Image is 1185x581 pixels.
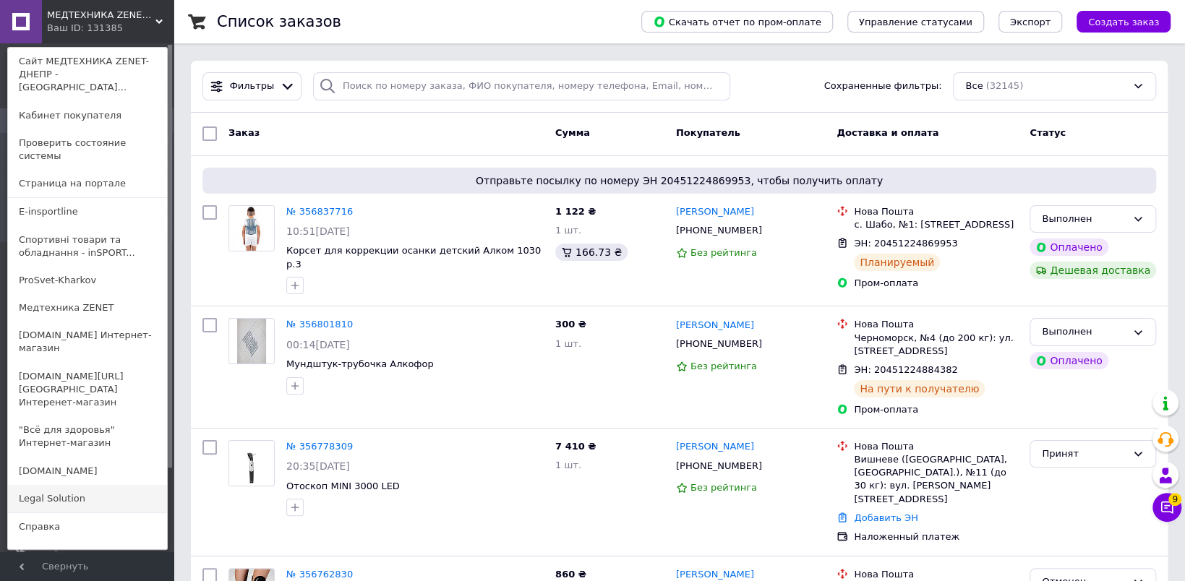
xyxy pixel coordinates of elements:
[690,361,757,371] span: Без рейтинга
[555,569,586,580] span: 860 ₴
[286,206,353,217] a: № 356837716
[228,127,260,138] span: Заказ
[854,218,1018,231] div: с. Шабо, №1: [STREET_ADDRESS]
[555,244,628,261] div: 166.73 ₴
[8,170,167,197] a: Страница на портале
[1030,262,1156,279] div: Дешевая доставка
[676,127,740,138] span: Покупатель
[555,225,581,236] span: 1 шт.
[217,13,341,30] h1: Список заказов
[286,441,353,452] a: № 356778309
[859,17,972,27] span: Управление статусами
[854,205,1018,218] div: Нова Пошта
[854,364,957,375] span: ЭН: 20451224884382
[8,48,167,102] a: Сайт МЕДТЕХНИКА ZENET-ДНЕПР - [GEOGRAPHIC_DATA]...
[1168,489,1181,502] span: 9
[653,15,821,28] span: Скачать отчет по пром-оплате
[228,440,275,486] a: Фото товару
[8,541,167,568] a: Выйти
[854,332,1018,358] div: Черноморск, №4 (до 200 кг): ул. [STREET_ADDRESS]
[854,277,1018,290] div: Пром-оплата
[676,440,754,454] a: [PERSON_NAME]
[965,79,983,93] span: Все
[1062,16,1171,27] a: Создать заказ
[854,254,940,271] div: Планируемый
[8,294,167,322] a: Медтехника ZENET
[555,460,581,470] span: 1 шт.
[8,416,167,457] a: "Всё для здоровья" Интернет-магазин
[1152,493,1181,522] button: Чат с покупателем9
[1042,324,1126,340] div: Выполнен
[1010,17,1051,27] span: Экспорт
[676,338,762,349] span: [PHONE_NUMBER]
[690,482,757,493] span: Без рейтинга
[854,530,1018,543] div: Наложенный платеж
[847,11,984,33] button: Управление статусами
[8,102,167,129] a: Кабинет покупателя
[286,569,353,580] a: № 356762830
[1030,238,1108,256] div: Оплачено
[854,453,1018,506] div: Вишневе ([GEOGRAPHIC_DATA], [GEOGRAPHIC_DATA].), №11 (до 30 кг): вул. [PERSON_NAME][STREET_ADDRESS]
[229,441,274,486] img: Фото товару
[286,245,541,270] a: Корсет для коррекции осанки детский Алком 1030 р.3
[676,205,754,219] a: [PERSON_NAME]
[47,9,155,22] span: МЕДТЕХНИКА ZENET-ДНЕПР - Медицинское и массажное оборудование
[837,127,938,138] span: Доставка и оплата
[690,247,757,258] span: Без рейтинга
[208,173,1150,188] span: Отправьте посылку по номеру ЭН 20451224869953, чтобы получить оплату
[1030,352,1108,369] div: Оплачено
[555,338,581,349] span: 1 шт.
[229,206,274,251] img: Фото товару
[854,318,1018,331] div: Нова Пошта
[555,441,596,452] span: 7 410 ₴
[854,380,985,397] div: На пути к получателю
[8,457,167,485] a: [DOMAIN_NAME]
[286,339,350,350] span: 00:14[DATE]
[854,440,1018,453] div: Нова Пошта
[286,225,350,237] span: 10:51[DATE]
[8,363,167,417] a: [DOMAIN_NAME][URL][GEOGRAPHIC_DATA] Интеренет-магазин
[8,322,167,362] a: [DOMAIN_NAME] Интернет-магазин
[854,568,1018,581] div: Нова Пошта
[854,238,957,249] span: ЭН: 20451224869953
[47,22,108,35] div: Ваш ID: 131385
[1042,447,1126,462] div: Принят
[8,267,167,294] a: ProSvet-Kharkov
[1042,212,1126,227] div: Выполнен
[230,79,275,93] span: Фильтры
[676,225,762,236] span: [PHONE_NUMBER]
[1030,127,1066,138] span: Статус
[676,319,754,332] a: [PERSON_NAME]
[1077,11,1171,33] button: Создать заказ
[641,11,833,33] button: Скачать отчет по пром-оплате
[8,513,167,541] a: Справка
[555,319,586,330] span: 300 ₴
[854,403,1018,416] div: Пром-оплата
[555,206,596,217] span: 1 122 ₴
[824,79,942,93] span: Сохраненные фильтры:
[1088,17,1159,27] span: Создать заказ
[8,485,167,512] a: Legal Solution
[854,512,917,523] a: Добавить ЭН
[286,481,400,491] a: Отоскоп MINI 3000 LED
[286,319,353,330] a: № 356801810
[998,11,1062,33] button: Экспорт
[286,358,434,369] a: Мундштук-трубочка Алкофор
[228,318,275,364] a: Фото товару
[676,460,762,471] span: [PHONE_NUMBER]
[8,198,167,225] a: E-insportline
[313,72,730,100] input: Поиск по номеру заказа, ФИО покупателя, номеру телефона, Email, номеру накладной
[555,127,590,138] span: Сумма
[228,205,275,251] a: Фото товару
[8,129,167,170] a: Проверить состояние системы
[237,319,266,363] img: Фото товару
[985,80,1023,91] span: (32145)
[8,226,167,267] a: Спортивні товари та обладнання - inSPORT...
[286,460,350,472] span: 20:35[DATE]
